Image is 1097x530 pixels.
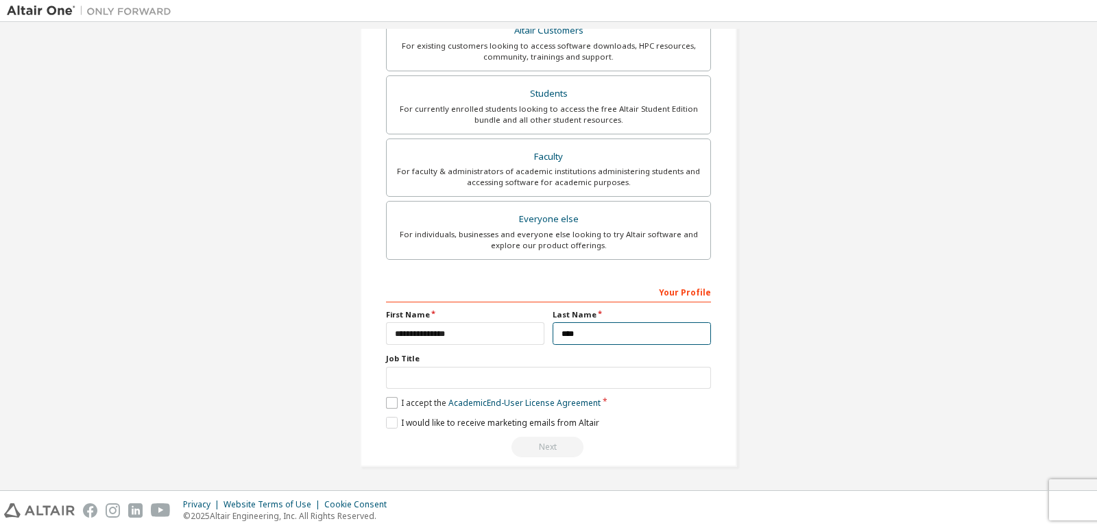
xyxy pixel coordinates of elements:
[395,147,702,167] div: Faculty
[386,397,601,409] label: I accept the
[4,503,75,518] img: altair_logo.svg
[448,397,601,409] a: Academic End-User License Agreement
[386,353,711,364] label: Job Title
[553,309,711,320] label: Last Name
[395,21,702,40] div: Altair Customers
[128,503,143,518] img: linkedin.svg
[395,40,702,62] div: For existing customers looking to access software downloads, HPC resources, community, trainings ...
[395,166,702,188] div: For faculty & administrators of academic institutions administering students and accessing softwa...
[386,280,711,302] div: Your Profile
[386,437,711,457] div: Read and acccept EULA to continue
[395,229,702,251] div: For individuals, businesses and everyone else looking to try Altair software and explore our prod...
[395,104,702,125] div: For currently enrolled students looking to access the free Altair Student Edition bundle and all ...
[395,210,702,229] div: Everyone else
[183,510,395,522] p: © 2025 Altair Engineering, Inc. All Rights Reserved.
[224,499,324,510] div: Website Terms of Use
[395,84,702,104] div: Students
[324,499,395,510] div: Cookie Consent
[83,503,97,518] img: facebook.svg
[386,309,544,320] label: First Name
[106,503,120,518] img: instagram.svg
[151,503,171,518] img: youtube.svg
[386,417,599,429] label: I would like to receive marketing emails from Altair
[183,499,224,510] div: Privacy
[7,4,178,18] img: Altair One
